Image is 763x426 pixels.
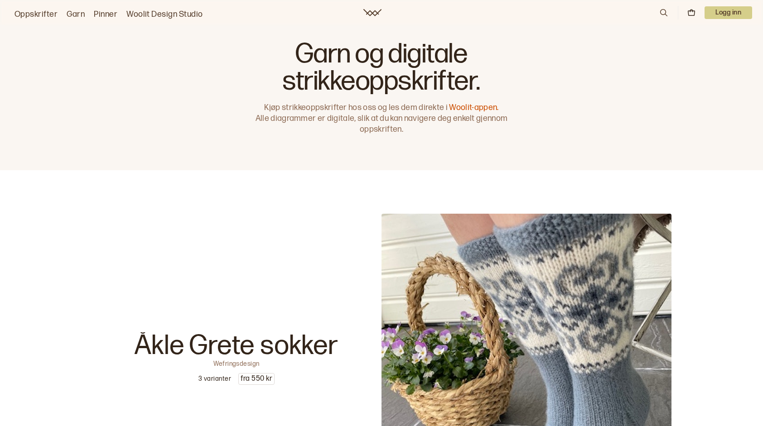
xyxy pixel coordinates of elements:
[135,332,338,359] p: Åkle Grete sokker
[126,8,203,21] a: Woolit Design Studio
[449,103,498,112] a: Woolit-appen.
[705,6,752,19] button: User dropdown
[251,41,512,95] h1: Garn og digitale strikkeoppskrifter.
[705,6,752,19] p: Logg inn
[198,374,231,383] p: 3 varianter
[239,373,274,384] p: fra 550 kr
[363,9,381,16] a: Woolit
[94,8,117,21] a: Pinner
[14,8,58,21] a: Oppskrifter
[213,359,260,366] p: Wefringsdesign
[67,8,85,21] a: Garn
[251,102,512,135] p: Kjøp strikkeoppskrifter hos oss og les dem direkte i Alle diagrammer er digitale, slik at du kan ...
